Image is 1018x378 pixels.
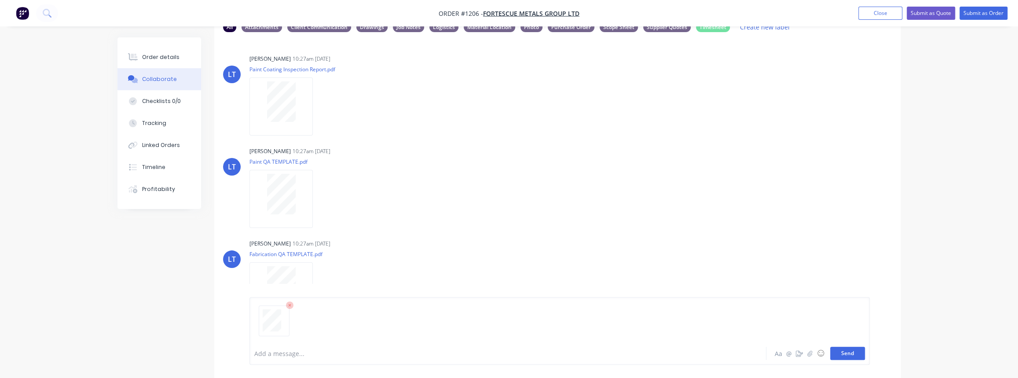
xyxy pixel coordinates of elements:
[907,7,955,20] button: Submit as Quote
[242,22,282,32] div: Attachments
[439,9,483,18] span: Order #1206 -
[117,134,201,156] button: Linked Orders
[117,68,201,90] button: Collaborate
[142,141,180,149] div: Linked Orders
[223,22,236,32] div: All
[483,9,579,18] a: FORTESCUE METALS GROUP LTD
[393,22,424,32] div: Job Notes
[293,147,330,155] div: 10:27am [DATE]
[858,7,902,20] button: Close
[142,163,165,171] div: Timeline
[429,22,458,32] div: Logistics
[249,240,291,248] div: [PERSON_NAME]
[249,66,335,73] p: Paint Coating Inspection Report.pdf
[142,53,179,61] div: Order details
[142,185,175,193] div: Profitability
[117,156,201,178] button: Timeline
[117,112,201,134] button: Tracking
[142,97,181,105] div: Checklists 0/0
[249,250,322,258] p: Fabrication QA TEMPLATE.pdf
[117,178,201,200] button: Profitability
[249,55,291,63] div: [PERSON_NAME]
[293,240,330,248] div: 10:27am [DATE]
[735,21,794,33] button: Create new label
[249,147,291,155] div: [PERSON_NAME]
[249,158,322,165] p: Paint QA TEMPLATE.pdf
[228,69,236,80] div: LT
[600,22,638,32] div: Scope Sheet
[16,7,29,20] img: Factory
[696,22,730,32] div: Timesheet
[228,161,236,172] div: LT
[356,22,388,32] div: Drawings
[464,22,515,32] div: Material Location
[293,55,330,63] div: 10:27am [DATE]
[142,119,166,127] div: Tracking
[142,75,177,83] div: Collaborate
[117,46,201,68] button: Order details
[773,348,784,359] button: Aa
[959,7,1007,20] button: Submit as Order
[520,22,542,32] div: Photo
[643,22,691,32] div: Supplier Quotes
[287,22,351,32] div: Client Communication
[784,348,794,359] button: @
[117,90,201,112] button: Checklists 0/0
[228,254,236,264] div: LT
[548,22,594,32] div: Purchase Order
[830,347,865,360] button: Send
[815,348,826,359] button: ☺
